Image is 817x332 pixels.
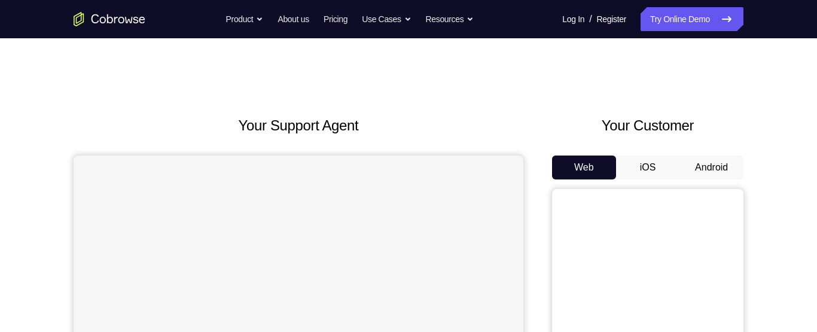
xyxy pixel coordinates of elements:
[426,7,474,31] button: Resources
[74,12,145,26] a: Go to the home page
[74,115,523,136] h2: Your Support Agent
[552,156,616,179] button: Web
[589,12,592,26] span: /
[597,7,626,31] a: Register
[324,7,347,31] a: Pricing
[679,156,743,179] button: Android
[562,7,584,31] a: Log In
[362,7,411,31] button: Use Cases
[552,115,743,136] h2: Your Customer
[641,7,743,31] a: Try Online Demo
[616,156,680,179] button: iOS
[226,7,264,31] button: Product
[278,7,309,31] a: About us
